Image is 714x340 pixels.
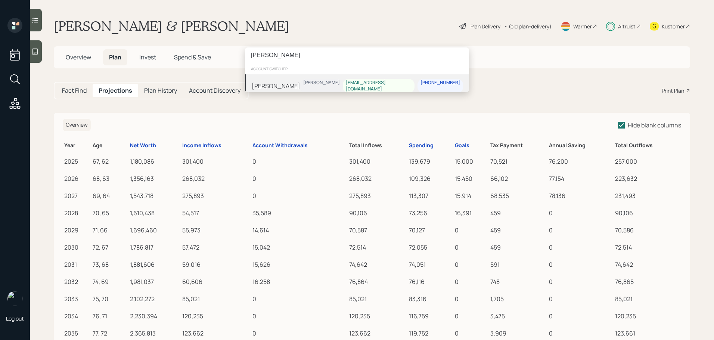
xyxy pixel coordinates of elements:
div: [PERSON_NAME] [252,81,300,90]
input: Type a command or search… [245,47,469,63]
div: [EMAIL_ADDRESS][DOMAIN_NAME] [346,80,412,92]
div: account switcher [245,63,469,74]
div: [PERSON_NAME] [303,80,340,86]
div: [PHONE_NUMBER] [420,80,460,86]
